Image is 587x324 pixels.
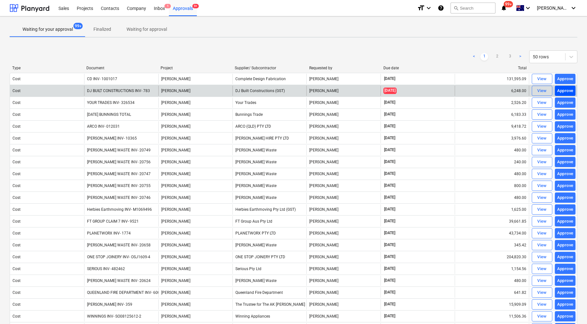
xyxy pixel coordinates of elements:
[557,147,574,154] div: Approve
[13,148,21,152] div: Cost
[306,121,381,132] div: [PERSON_NAME]
[532,74,552,84] button: View
[161,255,190,259] span: Della Rosa
[235,66,304,70] div: Supplier/ Subcontractor
[161,195,190,200] span: Della Rosa
[537,75,547,83] div: View
[13,77,21,81] div: Cost
[87,112,131,117] div: [DATE] BUNNINGS TOTAL
[537,111,547,118] div: View
[13,278,21,283] div: Cost
[557,242,574,249] div: Approve
[383,278,396,283] span: [DATE]
[232,192,307,203] div: [PERSON_NAME] Waste
[383,254,396,260] span: [DATE]
[417,4,425,12] i: format_size
[557,289,574,296] div: Approve
[555,228,575,238] button: Approve
[13,195,21,200] div: Cost
[557,253,574,261] div: Approve
[383,66,452,70] div: Due date
[455,86,529,96] div: 6,248.00
[555,293,587,324] iframe: Chat Widget
[161,124,190,129] span: Della Rosa
[232,145,307,155] div: [PERSON_NAME] Waste
[87,148,151,152] div: [PERSON_NAME] WASTE INV- 20749
[383,183,396,188] span: [DATE]
[13,231,21,235] div: Cost
[87,77,117,81] div: CD INV- 1001017
[537,170,547,178] div: View
[532,86,552,96] button: View
[161,207,190,212] span: Della Rosa
[532,192,552,203] button: View
[306,157,381,167] div: [PERSON_NAME]
[532,311,552,321] button: View
[455,252,529,262] div: 204,820.30
[557,277,574,285] div: Approve
[537,194,547,201] div: View
[161,314,190,319] span: Della Rosa
[87,89,150,93] div: DJ BUILT CONSTRUCTIONS INV- 783
[232,181,307,191] div: [PERSON_NAME] Waste
[87,302,132,307] div: [PERSON_NAME] INV- 359
[493,53,501,61] a: Page 2
[232,240,307,250] div: [PERSON_NAME] Waste
[161,148,190,152] span: Della Rosa
[537,218,547,225] div: View
[383,218,396,224] span: [DATE]
[537,87,547,95] div: View
[557,265,574,273] div: Approve
[383,242,396,248] span: [DATE]
[537,265,547,273] div: View
[537,313,547,320] div: View
[87,231,131,235] div: PLANETWORX INV- 1774
[470,53,478,61] a: Previous page
[383,195,396,200] span: [DATE]
[383,100,396,105] span: [DATE]
[557,123,574,130] div: Approve
[383,302,396,307] span: [DATE]
[532,145,552,155] button: View
[232,311,307,321] div: Winning Appliances
[383,171,396,176] span: [DATE]
[555,145,575,155] button: Approve
[383,88,397,94] span: [DATE]
[306,276,381,286] div: [PERSON_NAME]
[87,136,137,141] div: [PERSON_NAME] INV- 10365
[555,276,575,286] button: Approve
[161,290,190,295] span: Della Rosa
[532,299,552,310] button: View
[87,195,151,200] div: [PERSON_NAME] WASTE INV- 20746
[537,135,547,142] div: View
[309,66,378,70] div: Requested by
[232,287,307,298] div: Queenland Fire Department
[87,255,150,259] div: ONE STOP JOINERY INV- OSJ1609-4
[555,169,575,179] button: Approve
[306,228,381,238] div: [PERSON_NAME]
[13,124,21,129] div: Cost
[13,160,21,164] div: Cost
[557,170,574,178] div: Approve
[455,121,529,132] div: 9,418.72
[532,109,552,120] button: View
[306,74,381,84] div: [PERSON_NAME]
[232,157,307,167] div: [PERSON_NAME] Waste
[455,74,529,84] div: 131,595.09
[232,216,307,226] div: FT Group Aus Pty Ltd
[161,66,230,70] div: Project
[86,66,155,70] div: Document
[87,172,151,176] div: [PERSON_NAME] WASTE INV- 20747
[537,301,547,308] div: View
[532,169,552,179] button: View
[306,133,381,143] div: [PERSON_NAME]
[555,74,575,84] button: Approve
[537,277,547,285] div: View
[557,230,574,237] div: Approve
[13,112,21,117] div: Cost
[161,136,190,141] span: Della Rosa
[557,194,574,201] div: Approve
[555,181,575,191] button: Approve
[455,169,529,179] div: 480.00
[532,240,552,250] button: View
